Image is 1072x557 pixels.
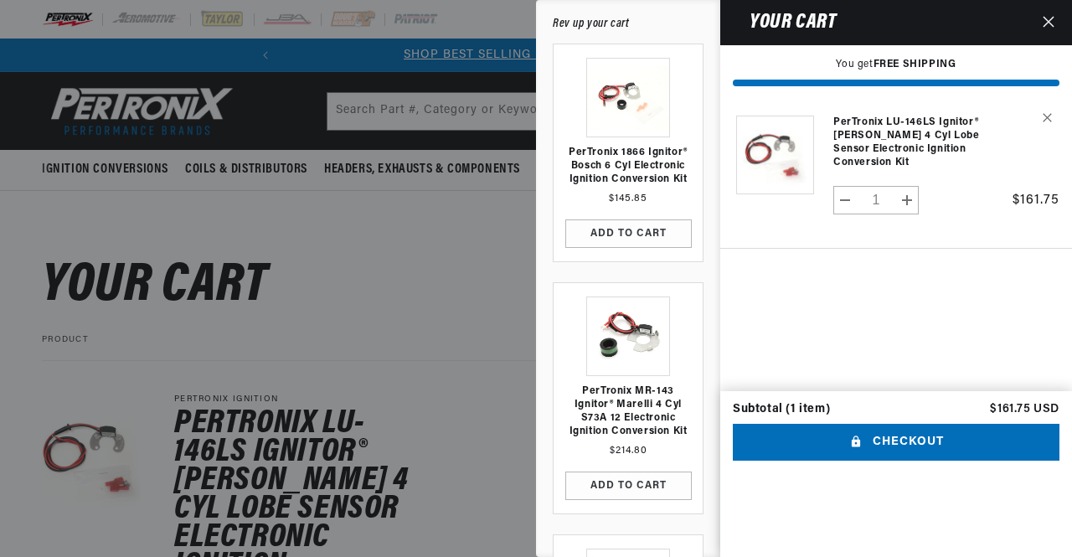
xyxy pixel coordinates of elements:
h2: Your cart [733,14,836,31]
a: PerTronix LU-146LS Ignitor® [PERSON_NAME] 4 cyl Lobe Sensor Electronic Ignition Conversion Kit [833,116,1000,169]
span: $161.75 [1013,193,1059,207]
p: $161.75 USD [990,404,1059,415]
strong: FREE SHIPPING [874,59,956,70]
input: Quantity for PerTronix LU-146LS Ignitor® Lucas 4 cyl Lobe Sensor Electronic Ignition Conversion Kit [857,186,896,214]
iframe: PayPal-paypal [733,482,1059,519]
button: Checkout [733,424,1059,462]
p: You get [733,58,1059,72]
div: Subtotal (1 item) [733,404,830,415]
button: Remove PerTronix LU-146LS Ignitor® Lucas 4 cyl Lobe Sensor Electronic Ignition Conversion Kit [1029,103,1059,132]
